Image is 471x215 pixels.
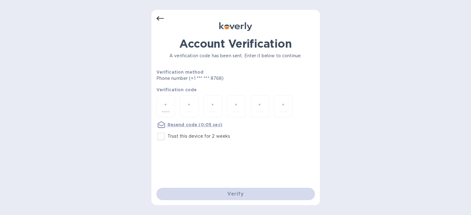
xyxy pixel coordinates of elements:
b: Verification method [156,70,204,75]
p: Trust this device for 2 weeks [168,133,230,140]
u: Resend code (0:05 sec) [168,122,222,127]
h1: Account Verification [156,37,315,50]
p: A verification code has been sent. Enter it below to continue. [156,53,315,59]
p: Verification code [156,87,315,93]
p: Phone number (+1 *** *** 8768) [156,75,271,82]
